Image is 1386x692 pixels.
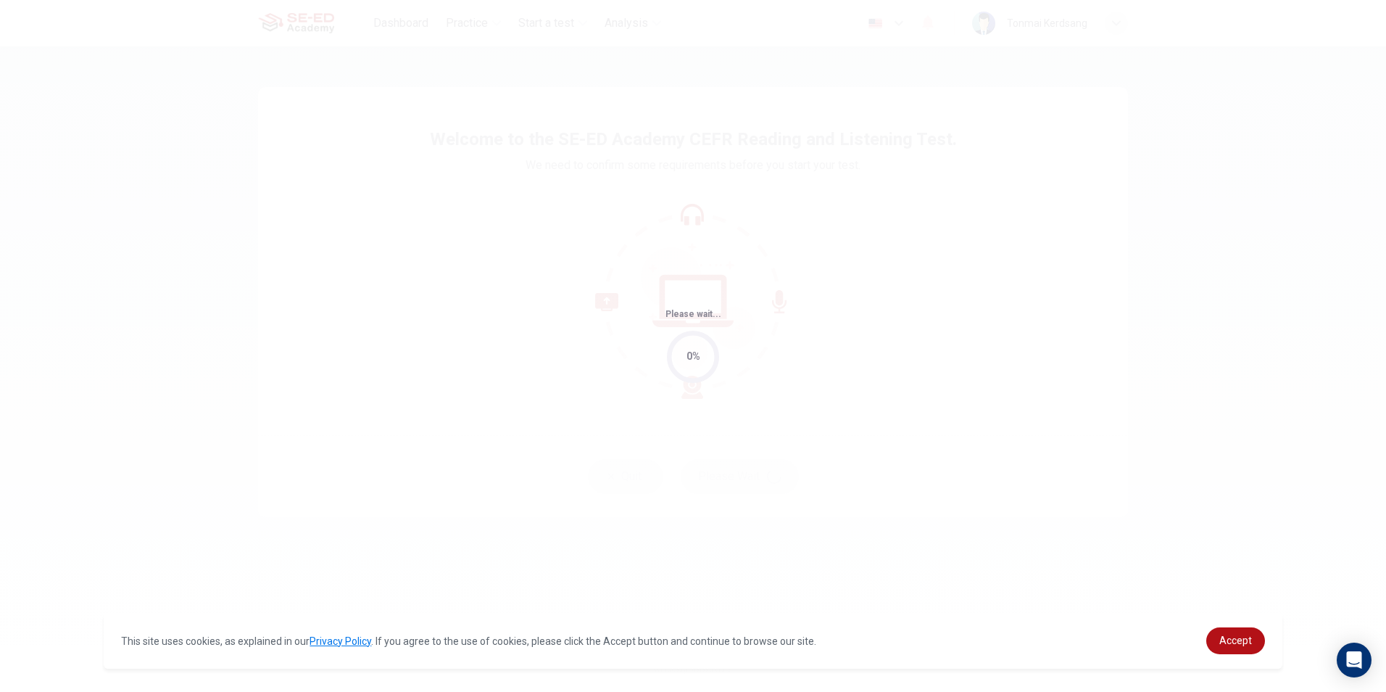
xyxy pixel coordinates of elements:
[686,348,700,365] div: 0%
[310,635,371,647] a: Privacy Policy
[1337,643,1372,677] div: Open Intercom Messenger
[121,635,816,647] span: This site uses cookies, as explained in our . If you agree to the use of cookies, please click th...
[1206,627,1265,654] a: dismiss cookie message
[104,613,1282,669] div: cookieconsent
[1219,635,1252,646] span: Accept
[665,309,721,319] span: Please wait...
